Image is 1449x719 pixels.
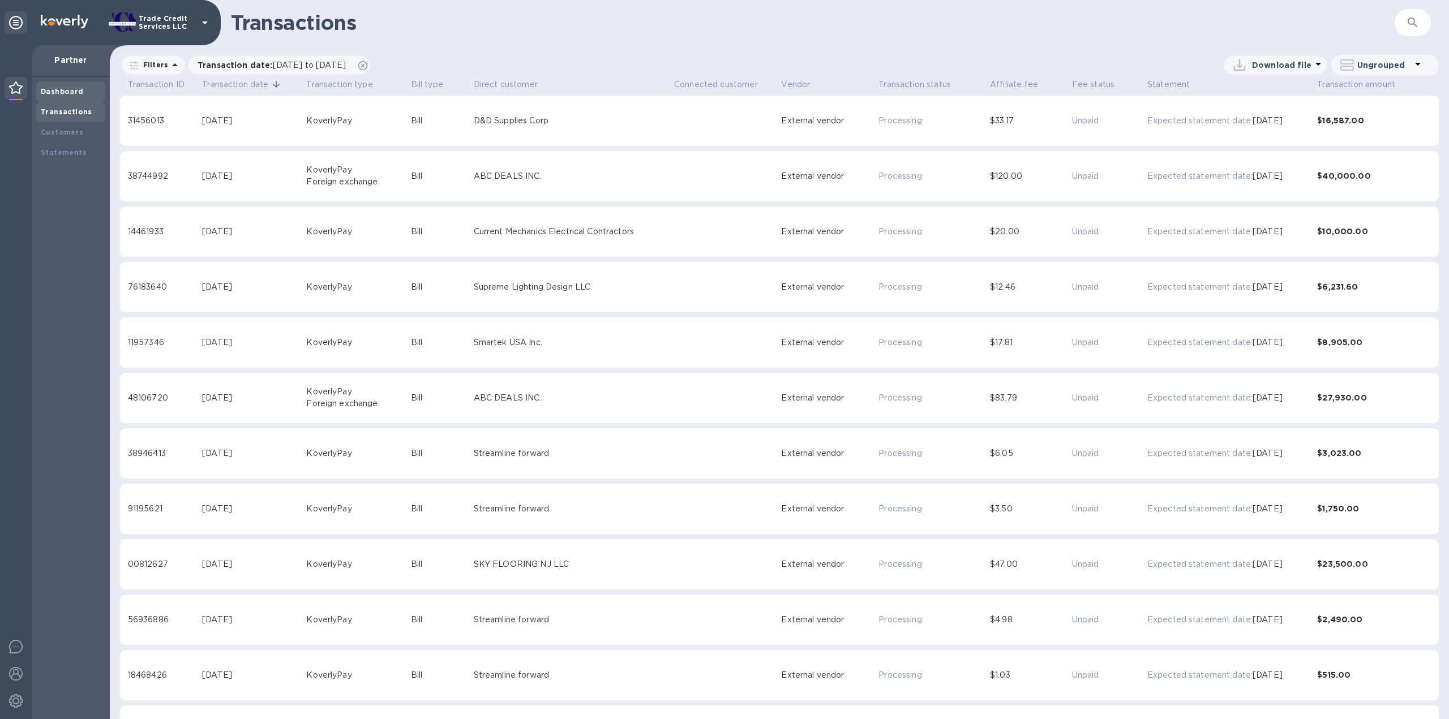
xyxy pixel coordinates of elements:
p: [DATE] [1253,115,1283,127]
div: $20.00 [990,226,1068,238]
span: Transaction ID [128,78,185,91]
div: Bill [411,669,469,681]
div: $6.05 [990,447,1068,459]
div: $23,500.00 [1317,558,1431,570]
p: Transaction date : [198,59,351,71]
div: [DATE] [202,337,302,348]
div: 14461933 [128,226,198,238]
div: External vendor [781,226,874,238]
span: Transaction amount [1317,78,1410,91]
div: $40,000.00 [1317,170,1431,182]
div: Streamline forward [474,447,670,459]
span: Transaction type [306,78,372,91]
span: Connected customer [674,78,758,91]
p: Expected statement date: [1147,226,1253,238]
span: Transaction amount [1317,78,1395,91]
div: KoverlyPay [306,669,406,681]
div: [DATE] [202,669,302,681]
div: External vendor [781,447,874,459]
img: Logo [41,15,88,28]
div: Bill [411,337,469,348]
div: Bill [411,447,469,459]
div: Bill [411,392,469,404]
p: Processing [878,337,985,348]
div: Bill [411,503,469,515]
div: 11957346 [128,337,198,348]
span: Fee status [1072,78,1115,91]
div: [DATE] [202,503,302,515]
div: [DATE] [202,614,302,626]
div: Streamline forward [474,503,670,515]
span: Affiliate fee [990,78,1053,91]
p: [DATE] [1253,170,1283,182]
p: Partner [41,54,101,66]
div: KoverlyPay [306,115,406,127]
div: Bill [411,558,469,570]
p: Expected statement date: [1147,447,1253,459]
div: $83.79 [990,392,1068,404]
div: 48106720 [128,392,198,404]
p: Unpaid [1072,281,1143,293]
p: Expected statement date: [1147,669,1253,681]
div: [DATE] [202,170,302,182]
p: Unpaid [1072,558,1143,570]
div: KoverlyPay [306,447,406,459]
span: Vendor [781,78,810,91]
div: KoverlyPay [306,503,406,515]
div: Bill [411,226,469,238]
p: Unpaid [1072,669,1143,681]
div: Current Mechanics Electrical Contractors [474,226,670,238]
div: KoverlyPay [306,614,406,626]
div: $6,231.60 [1317,281,1431,292]
div: External vendor [781,115,874,127]
p: Expected statement date: [1147,614,1253,626]
div: $10,000.00 [1317,226,1431,237]
div: [DATE] [202,447,302,459]
p: Unpaid [1072,170,1143,182]
div: D&D Supplies Corp [474,115,670,127]
div: $17.81 [990,337,1068,348]
span: Direct customer [474,78,552,91]
div: [DATE] [202,226,302,238]
div: Unpin categories [5,11,27,34]
p: Processing [878,392,985,404]
div: KoverlyPay [306,337,406,348]
div: $47.00 [990,558,1068,570]
div: External vendor [781,558,874,570]
p: [DATE] [1253,392,1283,404]
span: Bill type [411,78,443,91]
p: Processing [878,226,985,238]
div: Foreign exchange [306,176,406,188]
p: Unpaid [1072,115,1143,127]
div: Streamline forward [474,669,670,681]
div: $2,490.00 [1317,614,1431,625]
div: KoverlyPay [306,558,406,570]
p: [DATE] [1253,503,1283,515]
div: External vendor [781,337,874,348]
p: Expected statement date: [1147,503,1253,515]
p: [DATE] [1253,558,1283,570]
p: [DATE] [1253,226,1283,238]
p: [DATE] [1253,281,1283,293]
b: Dashboard [41,87,84,96]
div: Transaction date:[DATE] to [DATE] [188,56,370,74]
div: External vendor [781,614,874,626]
div: [DATE] [202,281,302,293]
div: External vendor [781,392,874,404]
p: Expected statement date: [1147,558,1253,570]
div: KoverlyPay [306,164,406,176]
div: 38946413 [128,447,198,459]
div: ABC DEALS INC. [474,170,670,182]
div: $120.00 [990,170,1068,182]
div: 76183640 [128,281,198,293]
b: Customers [41,128,84,136]
div: $16,587.00 [1317,115,1431,126]
div: KoverlyPay [306,226,406,238]
p: Unpaid [1072,503,1143,515]
div: External vendor [781,281,874,293]
p: Processing [878,669,985,681]
div: $27,930.00 [1317,392,1431,403]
